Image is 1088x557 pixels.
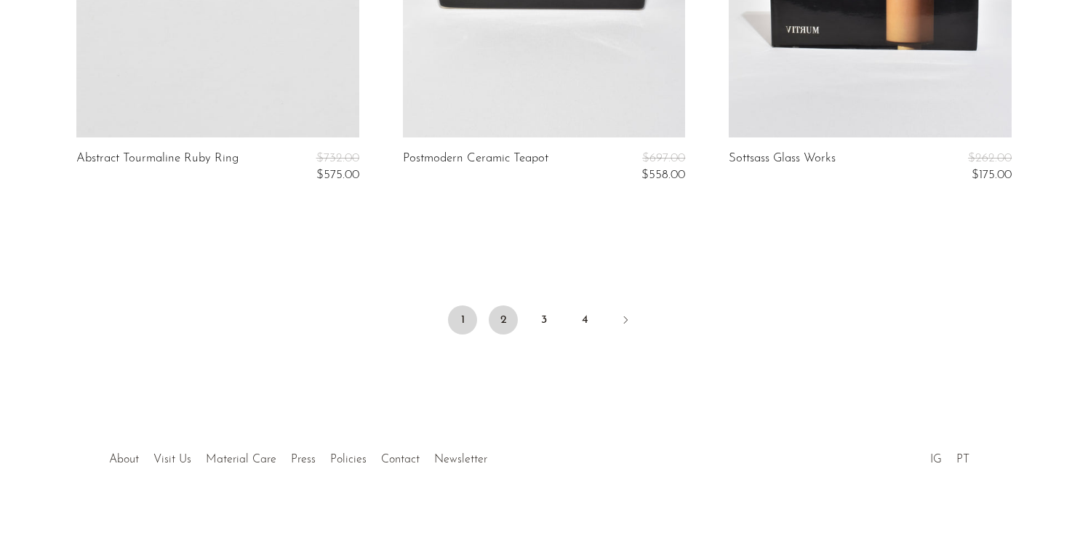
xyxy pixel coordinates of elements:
a: About [109,454,139,465]
span: $575.00 [316,169,359,181]
a: 3 [529,305,559,334]
ul: Social Medias [923,442,977,470]
a: Press [291,454,316,465]
a: Policies [330,454,367,465]
a: Material Care [206,454,276,465]
a: IG [930,454,942,465]
a: Postmodern Ceramic Teapot [403,152,548,182]
a: PT [956,454,969,465]
a: 2 [489,305,518,334]
a: Visit Us [153,454,191,465]
a: 4 [570,305,599,334]
a: Sottsass Glass Works [729,152,836,182]
a: Next [611,305,640,337]
span: $732.00 [316,152,359,164]
ul: Quick links [102,442,495,470]
span: $558.00 [641,169,685,181]
a: Abstract Tourmaline Ruby Ring [76,152,239,182]
span: $697.00 [642,152,685,164]
a: Contact [381,454,420,465]
span: 1 [448,305,477,334]
span: $175.00 [972,169,1012,181]
span: $262.00 [968,152,1012,164]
